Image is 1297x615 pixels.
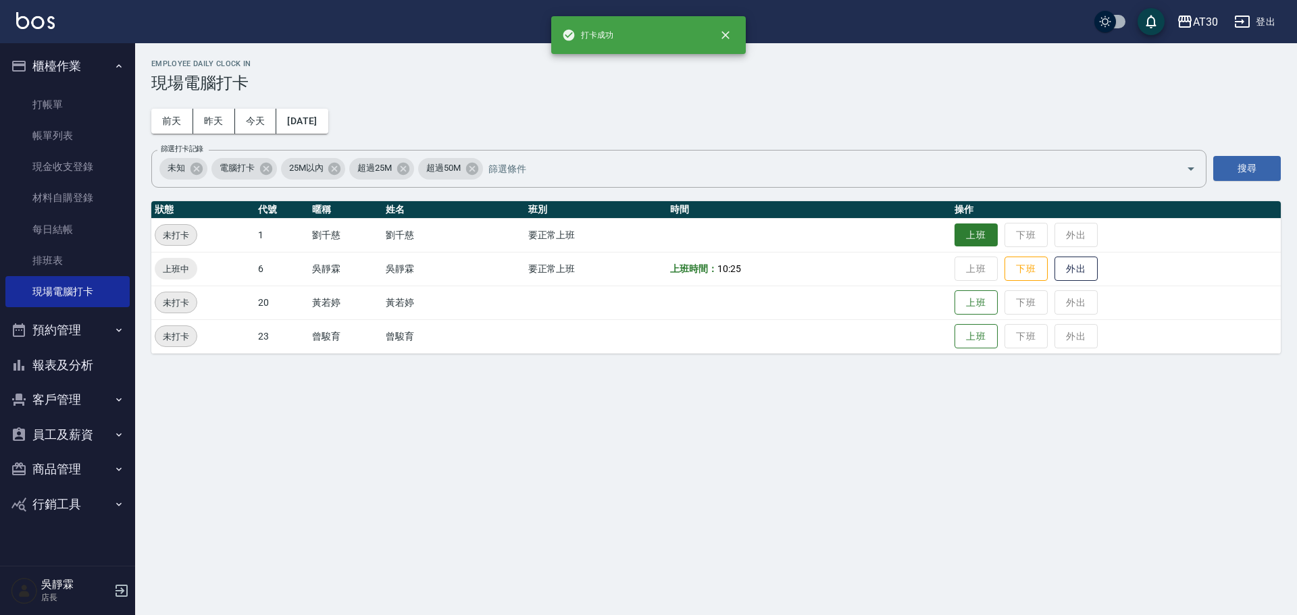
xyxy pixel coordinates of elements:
button: close [711,20,740,50]
td: 黃若婷 [382,286,524,319]
td: 曾駿育 [309,319,382,353]
label: 篩選打卡記錄 [161,144,203,154]
button: 下班 [1004,257,1048,282]
a: 每日結帳 [5,214,130,245]
a: 材料自購登錄 [5,182,130,213]
td: 1 [255,218,309,252]
button: save [1138,8,1165,35]
p: 店長 [41,591,110,604]
th: 代號 [255,201,309,219]
td: 要正常上班 [525,218,667,252]
button: 上班 [955,290,998,315]
th: 班別 [525,201,667,219]
img: Logo [16,12,55,29]
button: 客戶管理 [5,382,130,417]
button: 行銷工具 [5,487,130,522]
span: 上班中 [155,262,197,276]
h2: Employee Daily Clock In [151,59,1281,68]
a: 排班表 [5,245,130,276]
span: 電腦打卡 [211,161,263,175]
th: 暱稱 [309,201,382,219]
button: 櫃檯作業 [5,49,130,84]
th: 時間 [667,201,951,219]
button: [DATE] [276,109,328,134]
td: 要正常上班 [525,252,667,286]
button: 員工及薪資 [5,417,130,452]
a: 現場電腦打卡 [5,276,130,307]
div: AT30 [1193,14,1218,30]
span: 25M以內 [281,161,332,175]
th: 操作 [951,201,1281,219]
b: 上班時間： [670,263,717,274]
input: 篩選條件 [485,157,1163,180]
button: 登出 [1229,9,1281,34]
td: 20 [255,286,309,319]
a: 現金收支登錄 [5,151,130,182]
td: 吳靜霖 [309,252,382,286]
div: 超過25M [349,158,414,180]
span: 超過50M [418,161,469,175]
a: 打帳單 [5,89,130,120]
div: 超過50M [418,158,483,180]
button: 上班 [955,324,998,349]
th: 狀態 [151,201,255,219]
span: 10:25 [717,263,741,274]
td: 劉千慈 [309,218,382,252]
button: 預約管理 [5,313,130,348]
div: 未知 [159,158,207,180]
img: Person [11,577,38,604]
button: AT30 [1171,8,1223,36]
td: 曾駿育 [382,319,524,353]
div: 25M以內 [281,158,346,180]
button: 前天 [151,109,193,134]
td: 23 [255,319,309,353]
td: 劉千慈 [382,218,524,252]
button: 搜尋 [1213,156,1281,181]
span: 未打卡 [155,228,197,242]
button: 今天 [235,109,277,134]
h5: 吳靜霖 [41,578,110,591]
a: 帳單列表 [5,120,130,151]
th: 姓名 [382,201,524,219]
td: 吳靜霖 [382,252,524,286]
button: 報表及分析 [5,348,130,383]
span: 超過25M [349,161,400,175]
button: 商品管理 [5,452,130,487]
td: 黃若婷 [309,286,382,319]
button: Open [1180,158,1202,180]
button: 昨天 [193,109,235,134]
span: 未打卡 [155,296,197,310]
span: 未打卡 [155,329,197,344]
div: 電腦打卡 [211,158,277,180]
td: 6 [255,252,309,286]
h3: 現場電腦打卡 [151,74,1281,92]
button: 上班 [955,223,998,247]
button: 外出 [1054,257,1098,282]
span: 未知 [159,161,193,175]
span: 打卡成功 [562,28,613,42]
